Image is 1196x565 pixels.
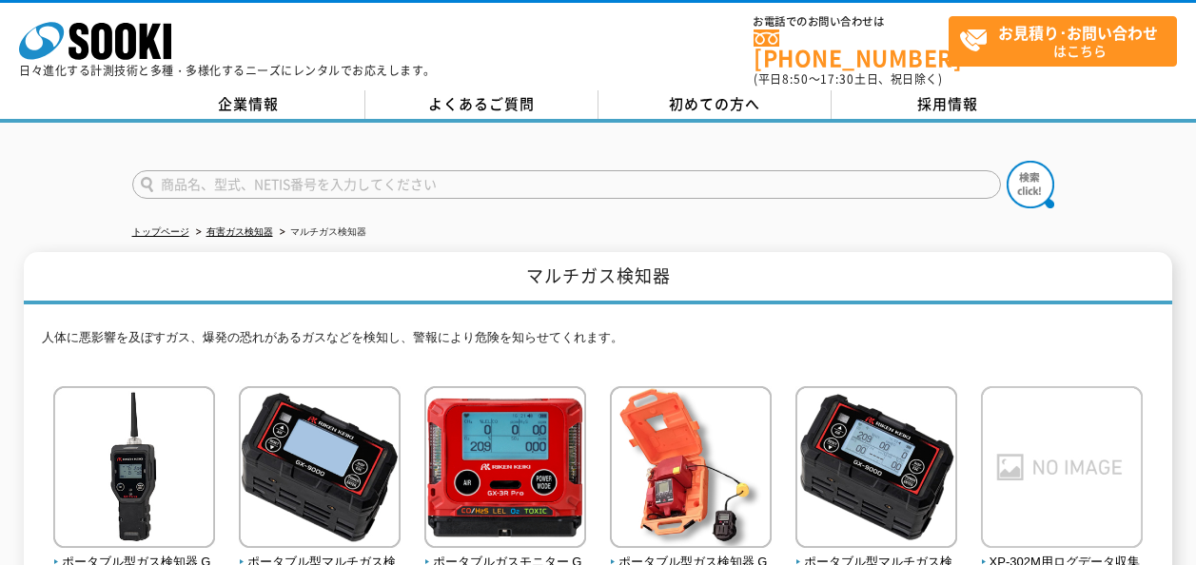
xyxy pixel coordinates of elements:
img: btn_search.png [1007,161,1054,208]
a: お見積り･お問い合わせはこちら [949,16,1177,67]
span: 初めての方へ [669,93,760,114]
input: 商品名、型式、NETIS番号を入力してください [132,170,1001,199]
img: ポータブル型ガス検知器 GX-Force TYPEA(CH4･O2･CO･H2S) [53,386,215,553]
span: (平日 ～ 土日、祝日除く) [754,70,942,88]
img: ポータブル型マルチガス検知器 GX-9000 [239,386,401,553]
a: よくあるご質問 [365,90,598,119]
a: 企業情報 [132,90,365,119]
a: 有害ガス検知器 [206,226,273,237]
a: 採用情報 [832,90,1065,119]
img: ポータブル型ガス検知器 GX-2100 typeA(メタン/酸素/硫化水素/一酸化炭素) [610,386,772,553]
p: 人体に悪影響を及ぼすガス、爆発の恐れがあるガスなどを検知し、警報により危険を知らせてくれます。 [42,328,1155,358]
span: はこちら [959,17,1176,65]
a: 初めての方へ [598,90,832,119]
a: [PHONE_NUMBER] [754,29,949,68]
h1: マルチガス検知器 [24,252,1172,304]
img: XP-302M用ログデータ収集ソフトウェア XP-302ML [981,386,1143,553]
img: ポータブルガスモニター GX-3R Pro(メタン/酸素/硫化水素/一酸化炭素/二酸化硫黄) [424,386,586,553]
img: ポータブル型マルチガス検知器 GX-9000(メタン/酸素/硫化水素/一酸化炭素) [795,386,957,553]
span: 8:50 [782,70,809,88]
span: 17:30 [820,70,854,88]
p: 日々進化する計測技術と多種・多様化するニーズにレンタルでお応えします。 [19,65,436,76]
strong: お見積り･お問い合わせ [998,21,1158,44]
li: マルチガス検知器 [276,223,366,243]
a: トップページ [132,226,189,237]
span: お電話でのお問い合わせは [754,16,949,28]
